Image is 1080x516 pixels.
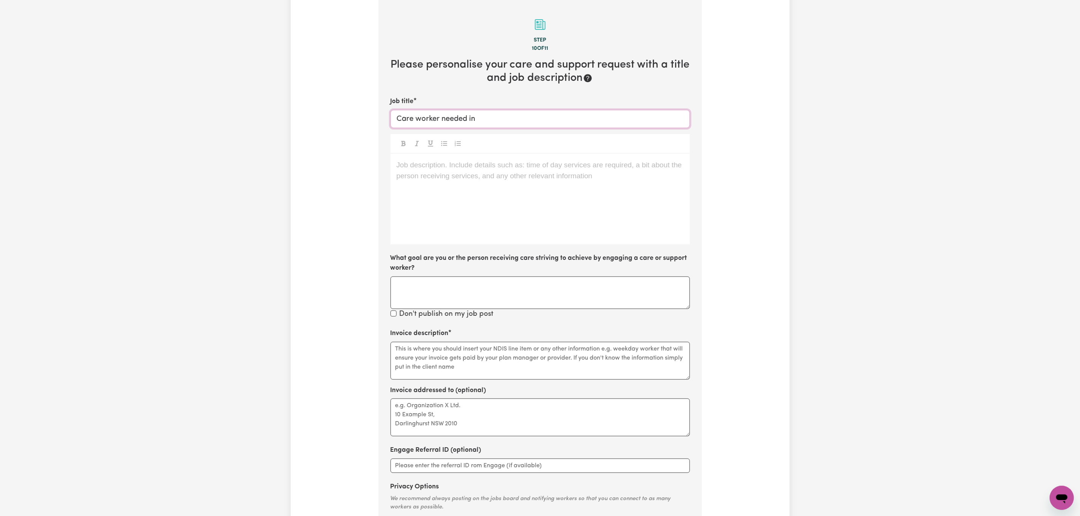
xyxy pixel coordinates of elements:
[390,59,690,85] h2: Please personalise your care and support request with a title and job description
[390,110,690,128] input: e.g. Care worker needed in North Sydney for aged care
[390,386,487,395] label: Invoice addressed to (optional)
[398,139,409,148] button: Toggle undefined
[390,329,449,338] label: Invoice description
[1050,486,1074,510] iframe: Button to launch messaging window, conversation in progress
[390,36,690,45] div: Step
[452,139,463,148] button: Toggle undefined
[390,459,690,473] input: Please enter the referral ID rom Engage (if available)
[390,45,690,53] div: 10 of 11
[400,309,494,320] label: Don't publish on my job post
[425,139,436,148] button: Toggle undefined
[390,482,439,492] label: Privacy Options
[390,495,690,512] div: We recommend always posting on the jobs board and notifying workers so that you can connect to as...
[439,139,449,148] button: Toggle undefined
[412,139,422,148] button: Toggle undefined
[390,97,414,107] label: Job title
[390,253,690,273] label: What goal are you or the person receiving care striving to achieve by engaging a care or support ...
[390,445,482,455] label: Engage Referral ID (optional)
